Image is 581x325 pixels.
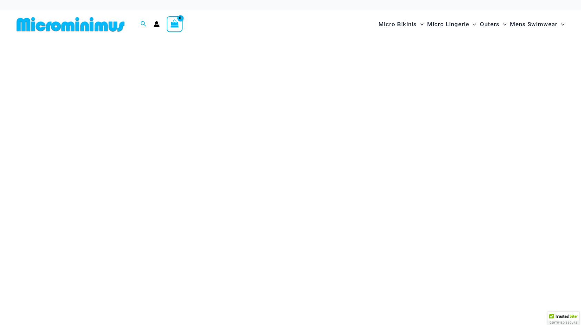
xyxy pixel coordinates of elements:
a: Micro LingerieMenu ToggleMenu Toggle [425,14,478,35]
span: Outers [480,16,500,33]
a: Mens SwimwearMenu ToggleMenu Toggle [508,14,566,35]
span: Micro Lingerie [427,16,469,33]
a: View Shopping Cart, empty [167,16,183,32]
span: Menu Toggle [417,16,424,33]
a: Account icon link [154,21,160,27]
a: Search icon link [140,20,147,29]
div: TrustedSite Certified [548,312,579,325]
span: Mens Swimwear [510,16,558,33]
a: OutersMenu ToggleMenu Toggle [478,14,508,35]
nav: Site Navigation [376,13,567,36]
span: Menu Toggle [558,16,564,33]
span: Menu Toggle [500,16,506,33]
img: MM SHOP LOGO FLAT [14,17,127,32]
span: Menu Toggle [469,16,476,33]
a: Micro BikinisMenu ToggleMenu Toggle [377,14,425,35]
span: Micro Bikinis [378,16,417,33]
